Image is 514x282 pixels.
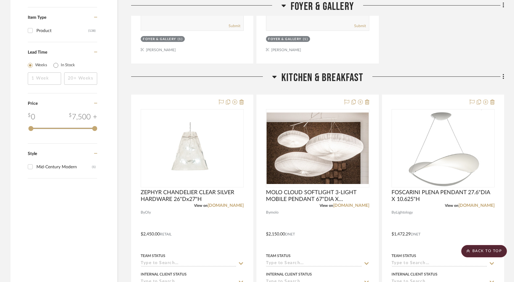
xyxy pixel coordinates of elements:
[266,189,369,203] span: MOLO CLOUD SOFTLIGHT 3-LIGHT MOBILE PENDANT 67"DIA X 36"MINOAH
[461,245,507,257] scroll-to-top-button: BACK TO TOP
[266,272,312,277] div: Internal Client Status
[141,109,243,187] div: 0
[445,204,458,207] span: View on
[28,112,35,123] div: 0
[92,162,96,172] div: (1)
[396,210,413,215] span: Lightology
[35,62,47,68] label: Weeks
[392,272,437,277] div: Internal Client Status
[141,210,145,215] span: By
[354,23,366,29] button: Submit
[320,204,333,207] span: View on
[141,261,236,267] input: Type to Search…
[267,112,368,184] img: MOLO CLOUD SOFTLIGHT 3-LIGHT MOBILE PENDANT 67"DIA X 36"MINOAH
[36,26,88,36] div: Product
[28,15,46,20] span: Item Type
[392,261,487,267] input: Type to Search…
[28,72,61,85] input: 1 Week
[141,189,244,203] span: ZEPHYR CHANDELIER CLEAR SILVER HARDWARE 26"Dx27"H
[141,272,187,277] div: Internal Client Status
[36,162,92,172] div: Mid-Century Modern
[194,204,208,207] span: View on
[61,62,75,68] label: In Stock
[141,253,165,259] div: Team Status
[392,210,396,215] span: By
[28,50,47,55] span: Lead Time
[69,112,97,123] div: 7,500 +
[266,261,362,267] input: Type to Search…
[28,152,37,156] span: Style
[266,210,270,215] span: By
[64,72,97,85] input: 20+ Weeks
[268,37,301,42] div: FOYER & GALLERY
[458,203,495,208] a: [DOMAIN_NAME]
[404,110,482,187] img: FOSCARINI PLENA PENDANT 27.6"DIA X 10.625"H
[178,37,183,42] div: (1)
[333,203,369,208] a: [DOMAIN_NAME]
[88,26,96,36] div: (138)
[392,189,495,203] span: FOSCARINI PLENA PENDANT 27.6"DIA X 10.625"H
[270,210,279,215] span: molo
[143,37,176,42] div: FOYER & GALLERY
[303,37,308,42] div: (1)
[145,210,151,215] span: Oly
[229,23,240,29] button: Submit
[281,71,363,84] span: KITCHEN & BREAKFAST
[154,110,231,187] img: ZEPHYR CHANDELIER CLEAR SILVER HARDWARE 26"Dx27"H
[266,253,291,259] div: Team Status
[208,203,244,208] a: [DOMAIN_NAME]
[392,253,416,259] div: Team Status
[28,101,38,106] span: Price
[266,109,369,187] div: 0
